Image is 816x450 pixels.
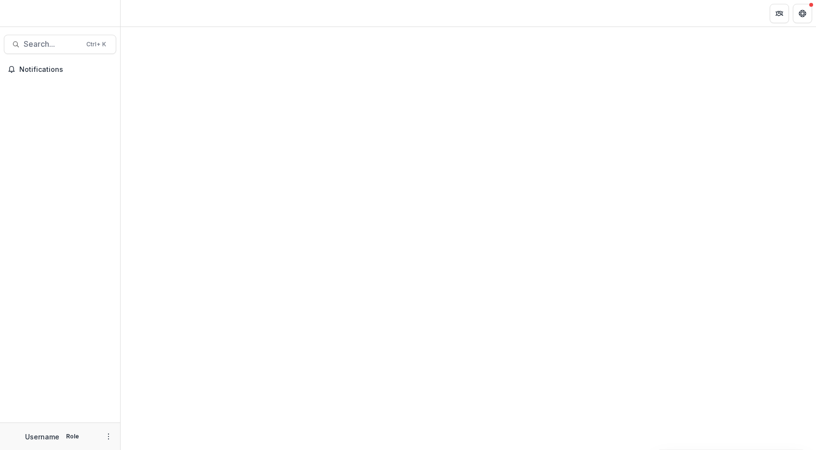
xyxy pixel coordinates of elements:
[793,4,812,23] button: Get Help
[124,6,165,20] nav: breadcrumb
[4,62,116,77] button: Notifications
[25,432,59,442] p: Username
[19,66,112,74] span: Notifications
[103,431,114,442] button: More
[84,39,108,50] div: Ctrl + K
[4,35,116,54] button: Search...
[24,40,81,49] span: Search...
[770,4,789,23] button: Partners
[63,432,82,441] p: Role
